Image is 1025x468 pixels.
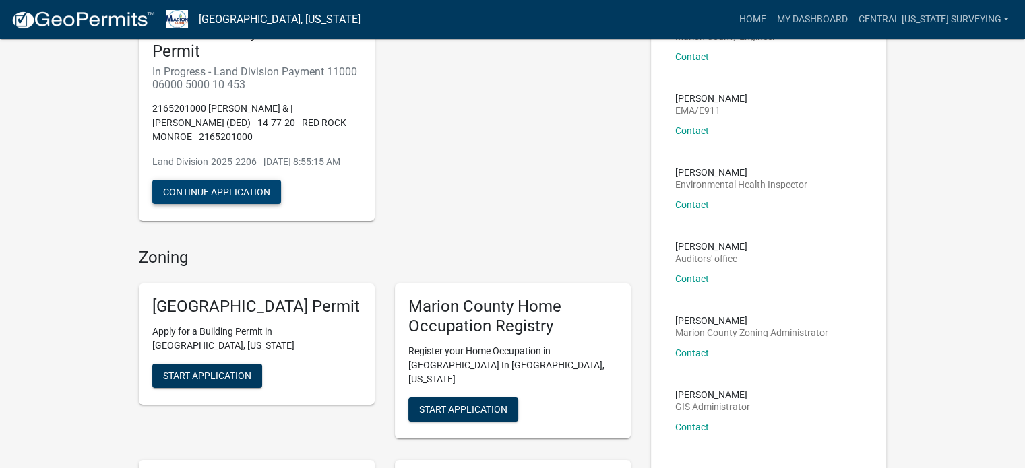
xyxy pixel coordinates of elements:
[419,403,507,414] span: Start Application
[675,254,747,263] p: Auditors' office
[139,248,631,267] h4: Zoning
[852,7,1014,32] a: Central [US_STATE] Surveying
[675,168,807,177] p: [PERSON_NAME]
[675,125,709,136] a: Contact
[733,7,771,32] a: Home
[675,316,828,325] p: [PERSON_NAME]
[675,390,750,399] p: [PERSON_NAME]
[152,102,361,144] p: 2165201000 [PERSON_NAME] & | [PERSON_NAME] (DED) - 14-77-20 - RED ROCK MONROE - 2165201000
[152,364,262,388] button: Start Application
[675,106,747,115] p: EMA/E911
[152,155,361,169] p: Land Division-2025-2206 - [DATE] 8:55:15 AM
[152,65,361,91] h6: In Progress - Land Division Payment 11000 06000 5000 10 453
[152,325,361,353] p: Apply for a Building Permit in [GEOGRAPHIC_DATA], [US_STATE]
[408,297,617,336] h5: Marion County Home Occupation Registry
[152,297,361,316] h5: [GEOGRAPHIC_DATA] Permit
[675,94,747,103] p: [PERSON_NAME]
[163,370,251,381] span: Start Application
[408,344,617,387] p: Register your Home Occupation in [GEOGRAPHIC_DATA] In [GEOGRAPHIC_DATA], [US_STATE]
[199,8,361,31] a: [GEOGRAPHIC_DATA], [US_STATE]
[675,51,709,62] a: Contact
[675,199,709,210] a: Contact
[675,273,709,284] a: Contact
[675,328,828,337] p: Marion County Zoning Administrator
[166,10,188,28] img: Marion County, Iowa
[152,180,281,204] button: Continue Application
[408,397,518,422] button: Start Application
[675,402,750,411] p: GIS Administrator
[675,180,807,189] p: Environmental Health Inspector
[675,347,709,358] a: Contact
[152,23,361,62] h5: Marion County Land Division Permit
[675,422,709,432] a: Contact
[675,242,747,251] p: [PERSON_NAME]
[771,7,852,32] a: My Dashboard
